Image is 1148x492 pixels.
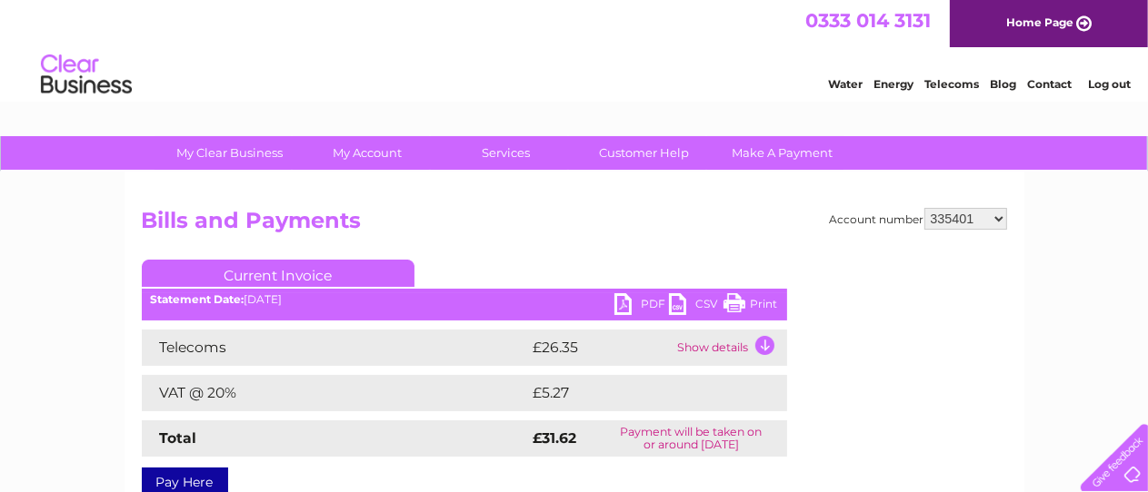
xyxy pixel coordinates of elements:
[1027,77,1072,91] a: Contact
[293,136,443,170] a: My Account
[40,47,133,103] img: logo.png
[569,136,719,170] a: Customer Help
[707,136,857,170] a: Make A Payment
[614,293,669,320] a: PDF
[155,136,304,170] a: My Clear Business
[873,77,913,91] a: Energy
[674,330,787,366] td: Show details
[595,420,786,457] td: Payment will be taken on or around [DATE]
[142,375,529,411] td: VAT @ 20%
[142,293,787,306] div: [DATE]
[990,77,1016,91] a: Blog
[669,293,724,320] a: CSV
[1088,77,1131,91] a: Log out
[431,136,581,170] a: Services
[142,208,1007,242] h2: Bills and Payments
[142,330,529,366] td: Telecoms
[142,260,414,287] a: Current Invoice
[828,77,863,91] a: Water
[145,10,1004,88] div: Clear Business is a trading name of Verastar Limited (registered in [GEOGRAPHIC_DATA] No. 3667643...
[924,77,979,91] a: Telecoms
[805,9,931,32] a: 0333 014 3131
[160,429,197,447] strong: Total
[534,429,577,447] strong: £31.62
[830,208,1007,230] div: Account number
[529,375,744,411] td: £5.27
[529,330,674,366] td: £26.35
[151,292,245,306] b: Statement Date:
[724,293,778,320] a: Print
